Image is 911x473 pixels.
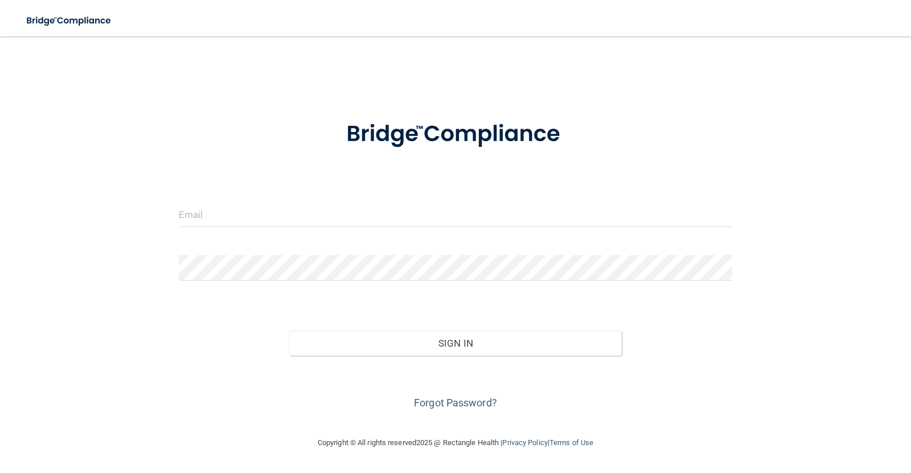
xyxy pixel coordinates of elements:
[179,201,733,227] input: Email
[323,105,588,164] img: bridge_compliance_login_screen.278c3ca4.svg
[502,438,547,447] a: Privacy Policy
[248,425,663,461] div: Copyright © All rights reserved 2025 @ Rectangle Health | |
[414,397,497,409] a: Forgot Password?
[289,331,622,356] button: Sign In
[549,438,593,447] a: Terms of Use
[17,9,122,32] img: bridge_compliance_login_screen.278c3ca4.svg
